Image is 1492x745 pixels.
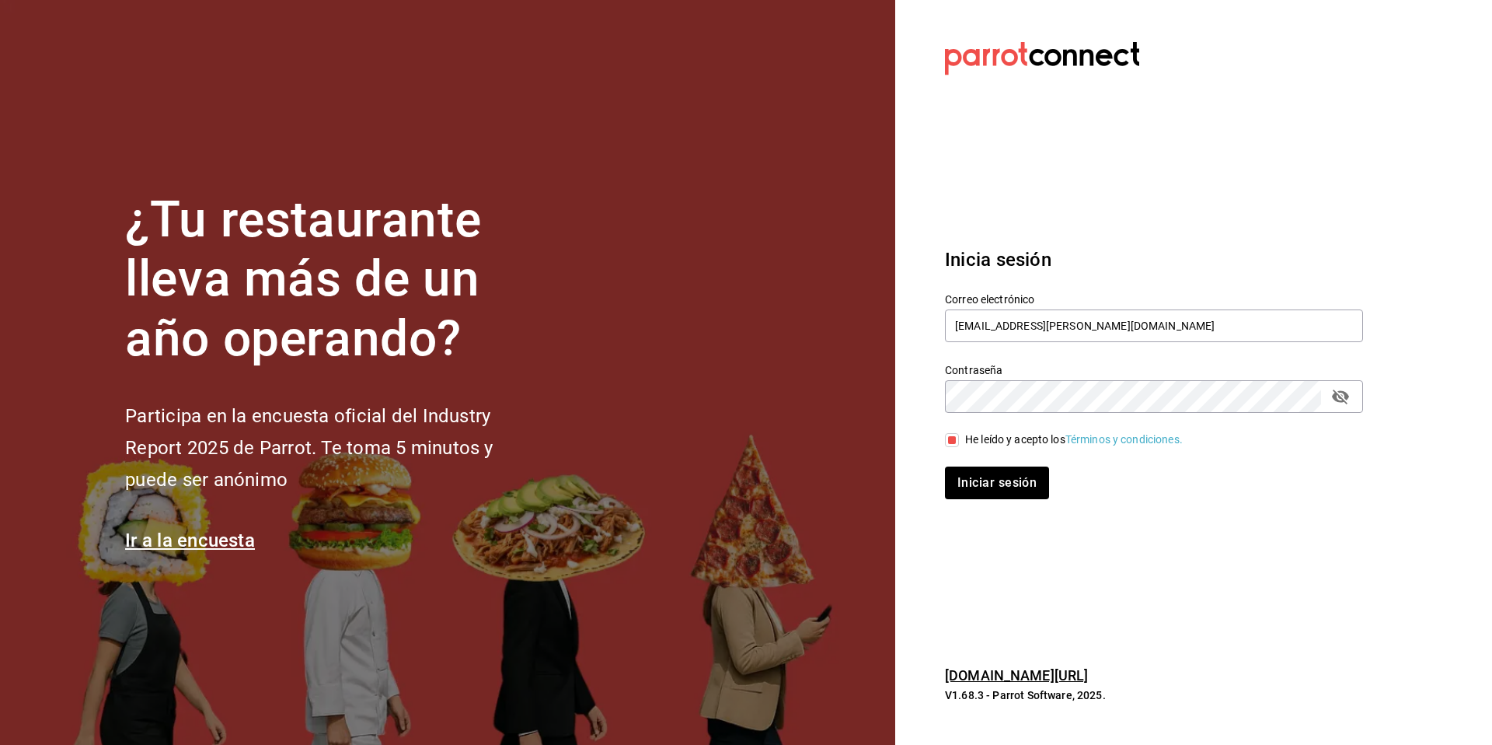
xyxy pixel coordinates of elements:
label: Correo electrónico [945,293,1363,304]
button: Iniciar sesión [945,467,1049,499]
div: He leído y acepto los [965,432,1183,448]
a: Ir a la encuesta [125,530,255,551]
a: [DOMAIN_NAME][URL] [945,667,1088,684]
label: Contraseña [945,364,1363,375]
h1: ¿Tu restaurante lleva más de un año operando? [125,191,545,369]
h2: Participa en la encuesta oficial del Industry Report 2025 de Parrot. Te toma 5 minutos y puede se... [125,400,545,495]
input: Ingresa tu correo electrónico [945,310,1363,342]
h3: Inicia sesión [945,246,1363,274]
p: V1.68.3 - Parrot Software, 2025. [945,687,1363,703]
button: passwordField [1327,383,1354,410]
a: Términos y condiciones. [1065,433,1183,446]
